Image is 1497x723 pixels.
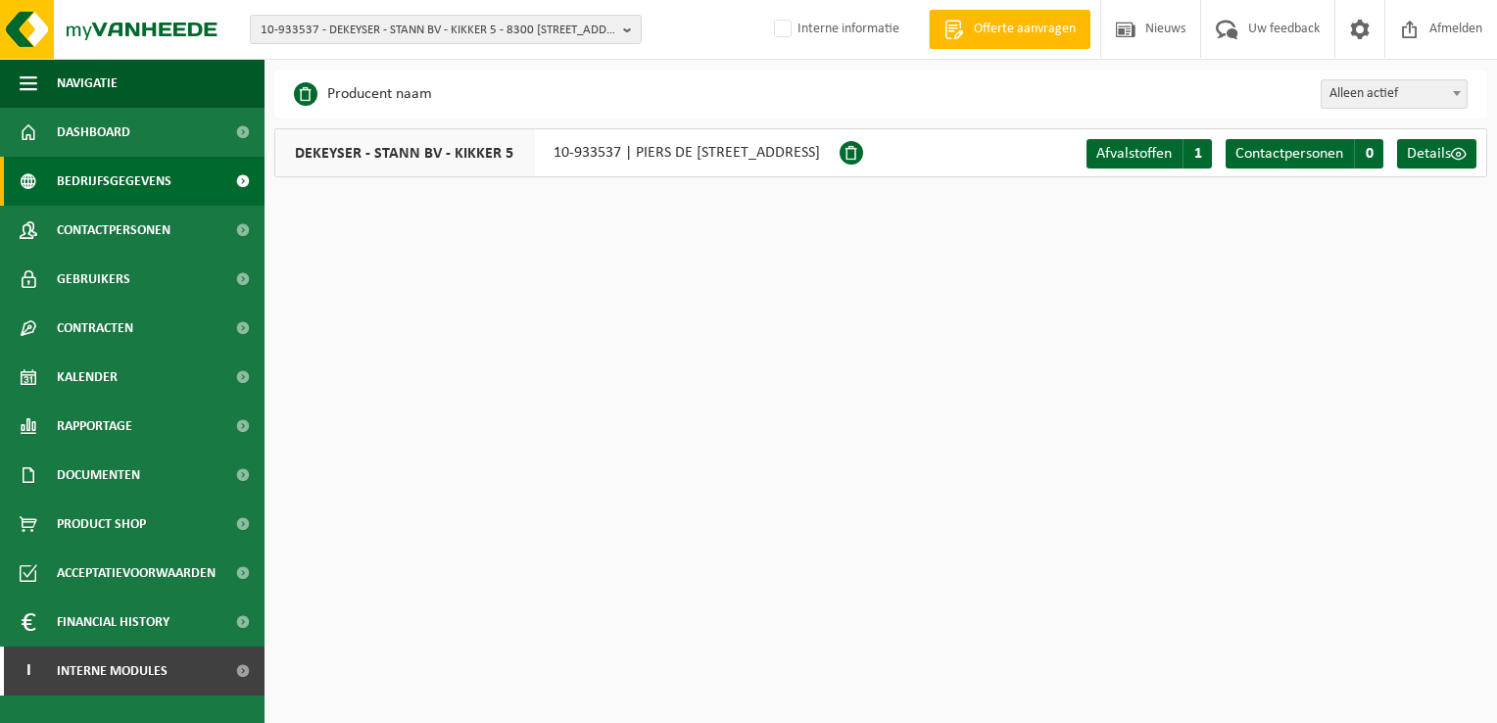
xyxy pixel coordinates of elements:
span: 1 [1183,139,1212,169]
label: Interne informatie [770,15,899,44]
span: Product Shop [57,500,146,549]
div: 10-933537 | PIERS DE [STREET_ADDRESS] [274,128,840,177]
a: Offerte aanvragen [929,10,1090,49]
span: Contactpersonen [57,206,170,255]
a: Details [1397,139,1476,169]
span: Details [1407,146,1451,162]
span: Rapportage [57,402,132,451]
span: Gebruikers [57,255,130,304]
span: Alleen actief [1322,80,1467,108]
span: 0 [1354,139,1383,169]
a: Afvalstoffen 1 [1087,139,1212,169]
span: I [20,647,37,696]
a: Contactpersonen 0 [1226,139,1383,169]
span: Kalender [57,353,118,402]
span: Contracten [57,304,133,353]
button: 10-933537 - DEKEYSER - STANN BV - KIKKER 5 - 8300 [STREET_ADDRESS] [250,15,642,44]
span: Offerte aanvragen [969,20,1081,39]
span: Navigatie [57,59,118,108]
span: Financial History [57,598,169,647]
span: Documenten [57,451,140,500]
span: 10-933537 - DEKEYSER - STANN BV - KIKKER 5 - 8300 [STREET_ADDRESS] [261,16,615,45]
span: Afvalstoffen [1096,146,1172,162]
li: Producent naam [294,79,432,109]
span: Bedrijfsgegevens [57,157,171,206]
span: DEKEYSER - STANN BV - KIKKER 5 [275,129,534,176]
span: Dashboard [57,108,130,157]
span: Alleen actief [1321,79,1468,109]
span: Contactpersonen [1235,146,1343,162]
span: Acceptatievoorwaarden [57,549,216,598]
span: Interne modules [57,647,168,696]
